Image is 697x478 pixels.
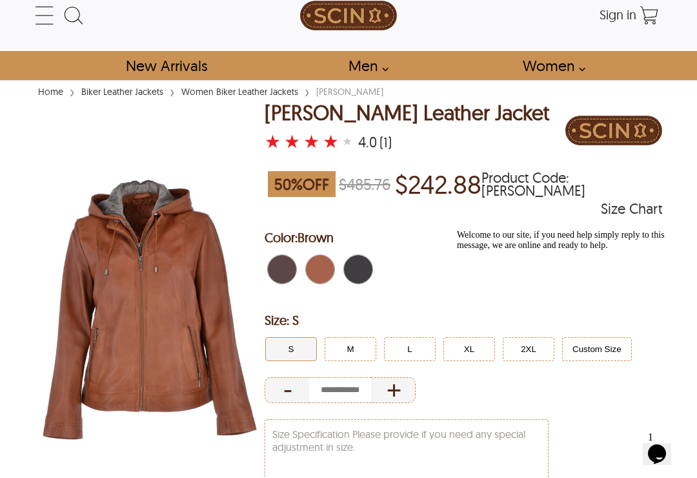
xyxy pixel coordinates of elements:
label: 2 rating [284,135,300,148]
span: Welcome to our site, if you need help simply reply to this message, we are online and ready to help. [5,5,213,25]
div: Size Chart [601,202,662,215]
div: Black [341,252,376,287]
a: Home [35,86,66,98]
span: › [305,80,310,103]
a: Brand Logo PDP Image [565,101,662,163]
img: Womens Two-In-One Leather Hooded Jacket by SCIN [35,166,265,453]
iframe: chat widget [452,225,684,420]
a: shop men's leather jackets [334,51,396,80]
button: Click to select XL [443,337,495,361]
label: 3 rating [303,135,319,148]
img: Brand Logo PDP Image [565,101,662,160]
a: Women Biker Leather Jackets [178,86,301,98]
span: › [170,80,175,103]
a: Shop Women Leather Jackets [508,51,592,80]
div: Decrease Quantity of Item [265,377,309,403]
div: [PERSON_NAME] [313,85,387,98]
label: 1 rating [265,135,281,148]
button: Click to select M [325,337,376,361]
iframe: chat widget [643,426,684,465]
div: (1) [379,136,392,149]
div: Increase Quantity of Item [371,377,416,403]
label: 5 rating [342,135,352,148]
a: Biker Leather Jackets [78,86,167,98]
span: › [70,80,75,103]
span: Product Code: ALICE [481,171,662,197]
a: Alice Biker Leather Jacket with a 4 Star Rating and 1 Product Review } [265,133,356,151]
h2: Selected Color: by Brown [265,225,662,251]
div: [PERSON_NAME] Leather Jacket [265,101,549,124]
a: Sign in [600,11,636,21]
div: Welcome to our site, if you need help simply reply to this message, we are online and ready to help. [5,5,237,26]
button: Click to select S [265,337,317,361]
strike: $485.76 [339,174,390,194]
div: 4.0 [358,136,377,149]
a: Shopping Cart [636,3,662,28]
div: Brown [303,252,338,287]
label: 4 rating [323,135,339,148]
span: Brown [298,229,334,245]
h1: Alice Biker Leather Jacket [265,101,549,124]
div: Dark Brown [265,252,299,287]
a: Shop New Arrivals [111,51,221,80]
button: Click to select L [384,337,436,361]
h2: Selected Filter by Size: S [265,307,662,333]
p: Price of $242.88 [395,169,481,199]
span: Sign in [600,6,636,23]
span: 50 % OFF [268,171,336,197]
